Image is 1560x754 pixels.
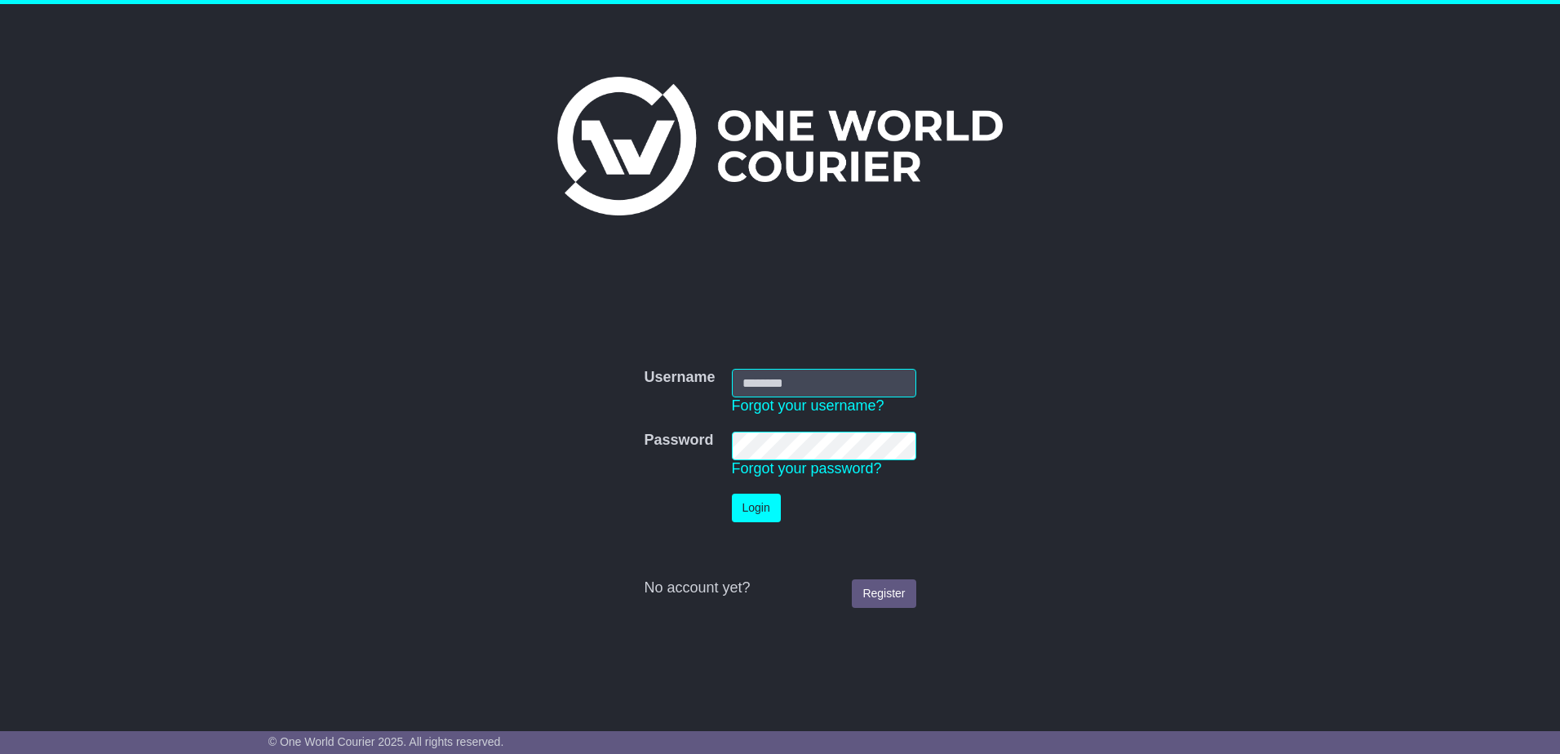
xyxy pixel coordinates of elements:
a: Forgot your username? [732,397,884,414]
div: No account yet? [644,579,915,597]
span: © One World Courier 2025. All rights reserved. [268,735,504,748]
label: Password [644,432,713,450]
a: Register [852,579,915,608]
button: Login [732,494,781,522]
img: One World [557,77,1003,215]
a: Forgot your password? [732,460,882,477]
label: Username [644,369,715,387]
